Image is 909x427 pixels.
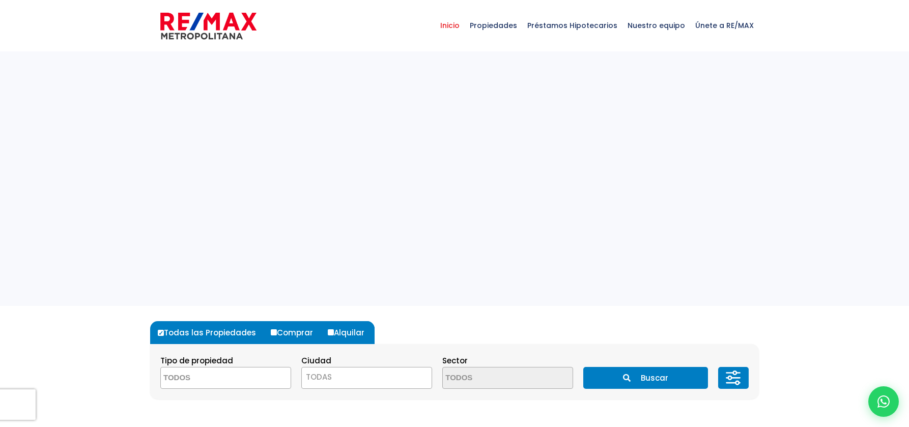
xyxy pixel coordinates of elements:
label: Todas las Propiedades [155,321,266,344]
span: Ciudad [301,355,331,366]
span: TODAS [301,367,432,389]
span: Préstamos Hipotecarios [522,10,622,41]
textarea: Search [161,367,260,389]
label: Comprar [268,321,323,344]
span: Sector [442,355,468,366]
img: remax-metropolitana-logo [160,11,257,41]
span: Propiedades [465,10,522,41]
input: Comprar [271,329,277,335]
textarea: Search [443,367,542,389]
span: Nuestro equipo [622,10,690,41]
label: Alquilar [325,321,375,344]
span: TODAS [302,370,432,384]
span: Inicio [435,10,465,41]
span: Tipo de propiedad [160,355,233,366]
span: TODAS [306,372,332,382]
input: Todas las Propiedades [158,330,164,336]
input: Alquilar [328,329,334,335]
button: Buscar [583,367,707,389]
span: Únete a RE/MAX [690,10,759,41]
